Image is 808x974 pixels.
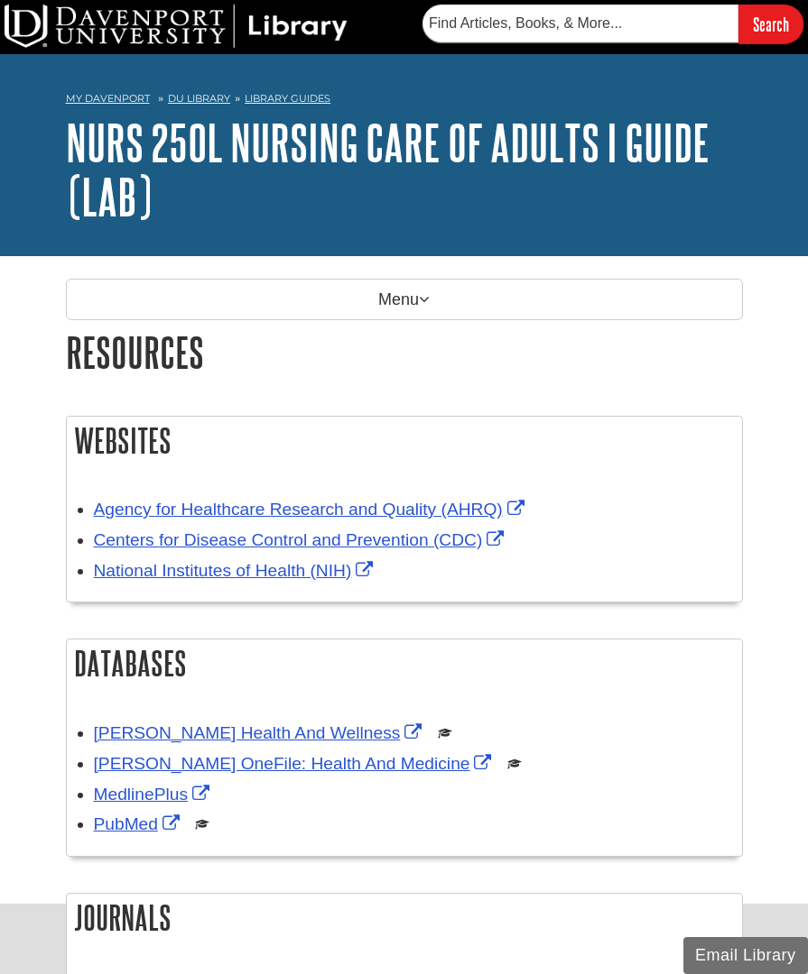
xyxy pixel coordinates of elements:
[5,5,348,48] img: DU Library
[94,561,378,580] a: Link opens in new window
[67,894,742,942] h2: Journals
[94,530,509,549] a: Link opens in new window
[94,723,427,742] a: Link opens in new window
[66,279,743,320] p: Menu
[738,5,803,43] input: Search
[66,115,710,225] a: NURS 250L Nursing Care of Adults I Guide (Lab)
[423,5,738,42] input: Find Articles, Books, & More...
[507,757,522,771] img: Scholarly or Peer Reviewed
[438,726,452,740] img: Scholarly or Peer Reviewed
[66,329,743,375] h1: Resources
[67,639,742,687] h2: Databases
[94,785,215,804] a: Link opens in new window
[66,91,150,106] a: My Davenport
[66,87,743,115] nav: breadcrumb
[423,5,803,43] form: Searches DU Library's articles, books, and more
[94,754,497,773] a: Link opens in new window
[195,817,209,832] img: Scholarly or Peer Reviewed
[683,937,808,974] button: Email Library
[94,500,529,519] a: Link opens in new window
[67,417,742,464] h2: Websites
[245,92,330,105] a: Library Guides
[168,92,230,105] a: DU Library
[94,814,184,833] a: Link opens in new window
